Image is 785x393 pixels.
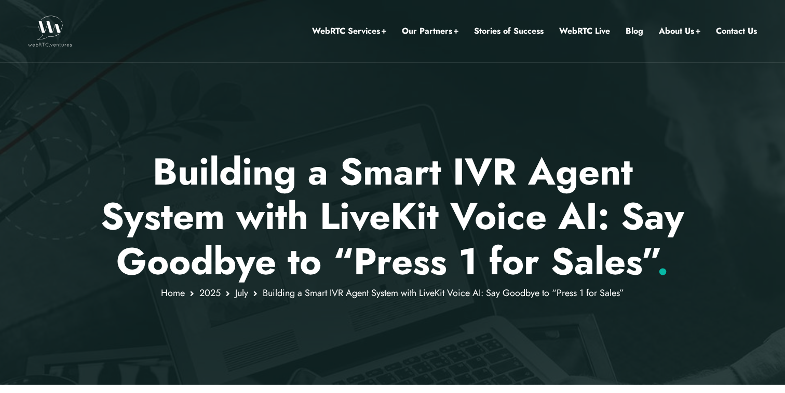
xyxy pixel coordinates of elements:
[199,286,221,300] a: 2025
[89,149,697,284] p: Building a Smart IVR Agent System with LiveKit Voice AI: Say Goodbye to “Press 1 for Sales”
[657,234,669,288] span: .
[312,24,386,38] a: WebRTC Services
[716,24,757,38] a: Contact Us
[161,286,185,300] a: Home
[659,24,700,38] a: About Us
[235,286,248,300] a: July
[626,24,643,38] a: Blog
[402,24,458,38] a: Our Partners
[28,16,72,47] img: WebRTC.ventures
[263,286,624,300] span: Building a Smart IVR Agent System with LiveKit Voice AI: Say Goodbye to “Press 1 for Sales”
[559,24,610,38] a: WebRTC Live
[474,24,544,38] a: Stories of Success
